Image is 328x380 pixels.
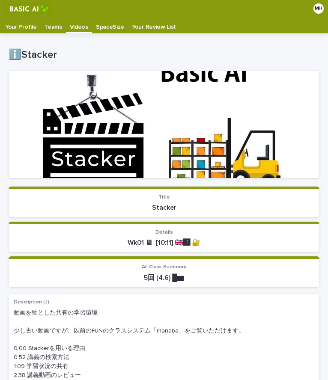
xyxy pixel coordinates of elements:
p: SpaceSize [96,17,124,31]
a: Your Review List [128,17,180,33]
a: SpaceSize [92,17,128,33]
a: Videos [66,17,92,32]
p: 5回 (4.6) █▆ [14,274,314,282]
p: ℹ️Stacker [9,49,316,61]
img: RtIB8pj2QQiOZo6waziI [5,3,53,14]
a: Teams [40,17,66,33]
p: Your Profile [5,17,36,31]
p: Stacker [14,204,314,212]
p: Teams [44,17,62,31]
p: Your Review List [132,17,176,31]
span: Description (J) [14,300,49,305]
span: All Class Summary [142,264,186,270]
div: MH [313,3,324,14]
p: Wk01 🖥 [10:11] 🇬🇧🅹️ 🔐 [14,239,314,247]
span: Details [155,230,173,235]
a: Your Profile [1,17,40,33]
span: Title [158,195,170,200]
p: Videos [70,17,88,31]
